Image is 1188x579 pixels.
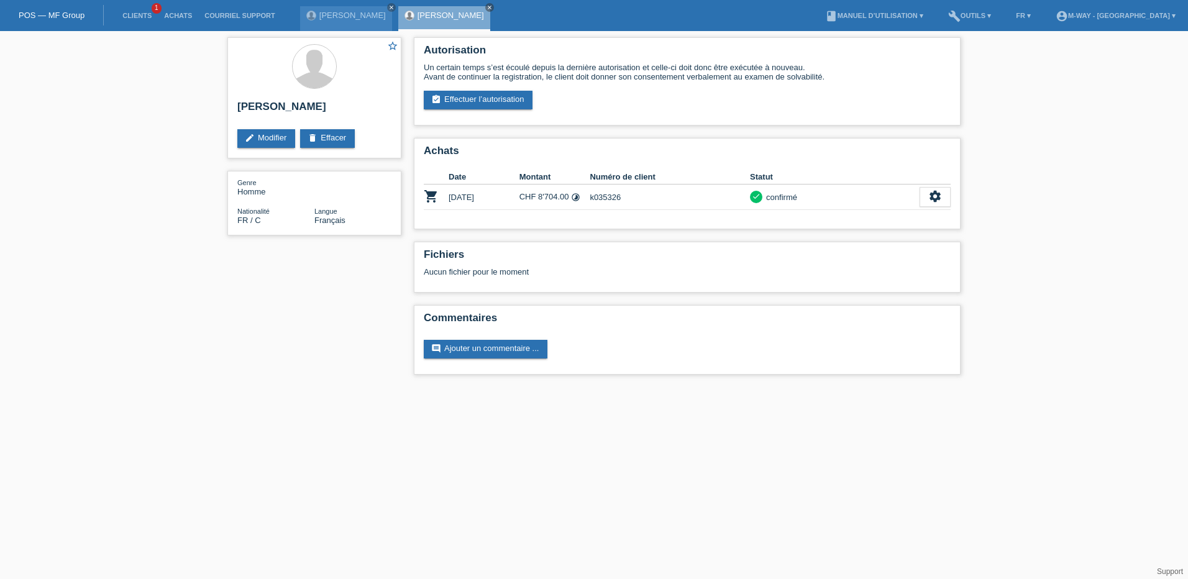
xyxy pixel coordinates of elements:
a: Support [1157,567,1183,576]
a: bookManuel d’utilisation ▾ [819,12,930,19]
div: Un certain temps s’est écoulé depuis la dernière autorisation et celle-ci doit donc être exécutée... [424,63,951,81]
a: editModifier [237,129,295,148]
td: k035326 [590,185,750,210]
i: delete [308,133,318,143]
h2: Commentaires [424,312,951,331]
a: Clients [116,12,158,19]
a: buildOutils ▾ [942,12,997,19]
a: account_circlem-way - [GEOGRAPHIC_DATA] ▾ [1049,12,1182,19]
div: Aucun fichier pour le moment [424,267,803,276]
div: confirmé [762,191,797,204]
i: settings [928,189,942,203]
i: close [388,4,395,11]
i: comment [431,344,441,353]
a: [PERSON_NAME] [418,11,484,20]
i: build [948,10,961,22]
a: FR ▾ [1010,12,1037,19]
span: Langue [314,207,337,215]
a: [PERSON_NAME] [319,11,386,20]
span: Genre [237,179,257,186]
i: Taux fixes (24 versements) [571,193,580,202]
a: deleteEffacer [300,129,355,148]
i: edit [245,133,255,143]
i: star_border [387,40,398,52]
a: Achats [158,12,198,19]
a: assignment_turned_inEffectuer l’autorisation [424,91,532,109]
i: POSP00027411 [424,189,439,204]
span: Français [314,216,345,225]
a: close [485,3,494,12]
span: 1 [152,3,162,14]
a: star_border [387,40,398,53]
i: close [487,4,493,11]
h2: Fichiers [424,248,951,267]
th: Date [449,170,519,185]
i: account_circle [1056,10,1068,22]
a: commentAjouter un commentaire ... [424,340,547,358]
th: Montant [519,170,590,185]
h2: Autorisation [424,44,951,63]
a: close [387,3,396,12]
i: check [752,192,761,201]
th: Statut [750,170,920,185]
h2: [PERSON_NAME] [237,101,391,119]
h2: Achats [424,145,951,163]
i: book [825,10,838,22]
div: Homme [237,178,314,196]
i: assignment_turned_in [431,94,441,104]
td: [DATE] [449,185,519,210]
a: POS — MF Group [19,11,85,20]
td: CHF 8'704.00 [519,185,590,210]
th: Numéro de client [590,170,750,185]
a: Courriel Support [198,12,281,19]
span: Nationalité [237,207,270,215]
span: France / C / 01.09.2017 [237,216,261,225]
